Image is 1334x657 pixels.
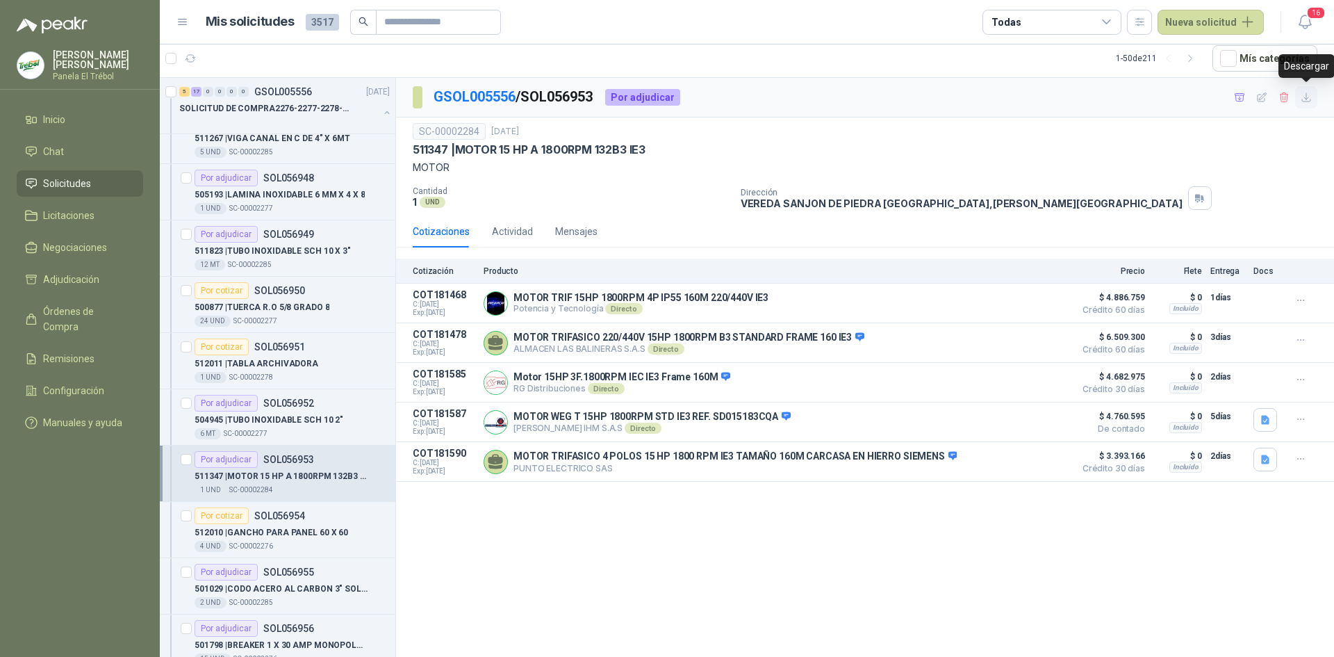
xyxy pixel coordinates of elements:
div: 0 [238,87,249,97]
div: Por adjudicar [605,89,680,106]
span: Adjudicación [43,272,99,287]
p: [PERSON_NAME] IHM S.A.S [513,423,791,434]
div: Todas [991,15,1021,30]
p: Dirección [741,188,1183,197]
p: VEREDA SANJON DE PIEDRA [GEOGRAPHIC_DATA] , [PERSON_NAME][GEOGRAPHIC_DATA] [741,197,1183,209]
p: [DATE] [366,86,390,99]
a: GSOL005556 [434,88,516,105]
p: SC-00002285 [229,147,273,158]
p: SOL056950 [254,286,305,295]
span: Crédito 60 días [1076,306,1145,314]
div: Directo [588,383,625,394]
div: Por cotizar [195,339,249,355]
p: GSOL005556 [254,87,312,97]
a: 5 17 0 0 0 0 GSOL005556[DATE] SOLICITUD DE COMPRA2276-2277-2278-2284-2285- [179,83,393,128]
div: 6 MT [195,428,221,439]
div: 17 [191,87,201,97]
div: Incluido [1169,303,1202,314]
img: Company Logo [484,411,507,434]
a: Licitaciones [17,202,143,229]
p: SOL056949 [263,229,314,239]
a: Por adjudicarSOL056947511267 |VIGA CANAL EN C DE 4" X 6MT5 UNDSC-00002285 [160,108,395,164]
span: C: [DATE] [413,419,475,428]
span: Inicio [43,112,65,127]
div: 0 [215,87,225,97]
a: Chat [17,138,143,165]
p: Precio [1076,266,1145,276]
p: 500877 | TUERCA R.O 5/8 GRADO 8 [195,301,329,314]
img: Company Logo [17,52,44,79]
p: COT181478 [413,329,475,340]
span: C: [DATE] [413,459,475,467]
button: Mís categorías [1212,45,1317,72]
p: 1 [413,196,417,208]
div: Incluido [1169,343,1202,354]
div: Incluido [1169,462,1202,473]
p: Cantidad [413,186,730,196]
a: Por cotizarSOL056954512010 |GANCHO PARA PANEL 60 X 604 UNDSC-00002276 [160,502,395,558]
span: $ 6.509.300 [1076,329,1145,346]
p: PUNTO ELECTRICO SAS [513,463,957,473]
p: COT181587 [413,408,475,419]
div: 0 [203,87,213,97]
div: 24 UND [195,316,231,327]
span: $ 3.393.166 [1076,448,1145,464]
p: 501798 | BREAKER 1 X 30 AMP MONOPOLAR INCRUSTRAR [195,639,368,652]
h1: Mis solicitudes [206,12,295,32]
p: SOLICITUD DE COMPRA2276-2277-2278-2284-2285- [179,102,352,115]
span: Licitaciones [43,208,94,223]
span: search [359,17,368,26]
span: De contado [1076,425,1145,433]
p: RG Distribuciones [513,383,730,394]
p: $ 0 [1153,448,1202,464]
span: Exp: [DATE] [413,428,475,436]
div: 1 UND [195,372,227,383]
div: Por adjudicar [195,620,258,637]
p: SOL056953 [263,455,314,464]
span: Exp: [DATE] [413,388,475,396]
p: $ 0 [1153,289,1202,306]
p: 501029 | CODO ACERO AL CARBON 3" SOLDABLE SCH40 [195,583,368,596]
a: Solicitudes [17,170,143,197]
div: SC-00002284 [413,123,486,140]
p: SC-00002277 [233,316,277,327]
div: UND [420,197,445,208]
p: SOL056952 [263,398,314,408]
p: SOL056955 [263,567,314,577]
span: 3517 [306,14,339,31]
div: Por adjudicar [195,564,258,581]
div: Mensajes [555,224,598,239]
span: C: [DATE] [413,300,475,309]
p: 512010 | GANCHO PARA PANEL 60 X 60 [195,526,348,540]
div: 1 UND [195,203,227,214]
p: 511823 | TUBO INOXIDABLE SCH 10 X 3" [195,245,351,258]
span: Configuración [43,383,104,398]
span: Manuales y ayuda [43,415,122,430]
p: ALMACEN LAS BALINERAS S.A.S [513,343,864,355]
span: Crédito 60 días [1076,346,1145,354]
p: SOL056956 [263,624,314,633]
div: Directo [648,343,684,355]
p: MOTOR WEG T 15HP 1800RPM STD IE3 REF. SD015183CQA [513,411,791,423]
div: 2 UND [195,597,227,608]
div: Actividad [492,224,533,239]
p: Docs [1253,266,1281,276]
span: Exp: [DATE] [413,348,475,357]
span: Exp: [DATE] [413,309,475,317]
a: Órdenes de Compra [17,298,143,340]
p: 505193 | LAMINA INOXIDABLE 6 MM X 4 X 8 [195,188,365,202]
p: 3 días [1210,329,1245,346]
div: Incluido [1169,382,1202,394]
p: [PERSON_NAME] [PERSON_NAME] [53,50,143,70]
img: Logo peakr [17,17,88,33]
div: Por cotizar [195,508,249,524]
p: COT181590 [413,448,475,459]
p: $ 0 [1153,408,1202,425]
span: 16 [1306,6,1326,19]
div: 5 UND [195,147,227,158]
a: Por cotizarSOL056950500877 |TUERCA R.O 5/8 GRADO 824 UNDSC-00002277 [160,277,395,333]
p: SOL056954 [254,511,305,521]
button: Nueva solicitud [1158,10,1264,35]
p: $ 0 [1153,329,1202,346]
span: Crédito 30 días [1076,464,1145,473]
